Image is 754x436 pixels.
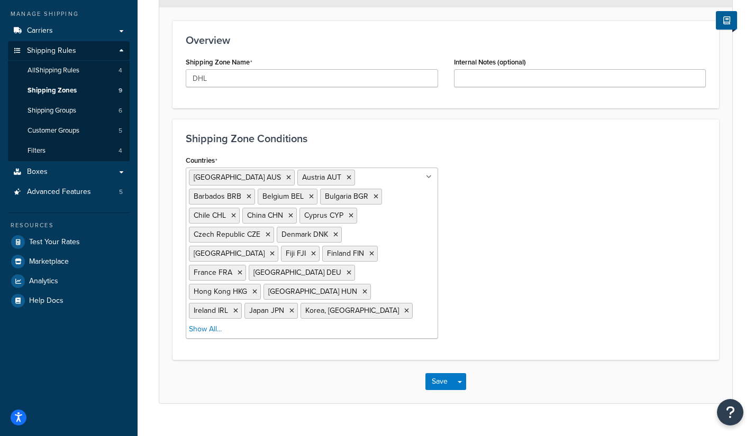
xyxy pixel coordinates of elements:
[716,11,737,30] button: Show Help Docs
[717,399,743,425] button: Open Resource Center
[27,188,91,197] span: Advanced Features
[262,191,304,202] span: Belgium BEL
[253,267,341,278] span: [GEOGRAPHIC_DATA] DEU
[8,121,130,141] a: Customer Groups5
[8,291,130,310] a: Help Docs
[8,162,130,182] a: Boxes
[119,106,122,115] span: 6
[8,21,130,41] a: Carriers
[8,81,130,100] a: Shipping Zones9
[249,305,284,316] span: Japan JPN
[8,121,130,141] li: Customer Groups
[8,233,130,252] a: Test Your Rates
[305,305,399,316] span: Korea, [GEOGRAPHIC_DATA]
[8,182,130,202] li: Advanced Features
[119,188,123,197] span: 5
[27,26,53,35] span: Carriers
[194,248,265,259] span: [GEOGRAPHIC_DATA]
[27,168,48,177] span: Boxes
[119,146,122,155] span: 4
[8,141,130,161] a: Filters4
[454,58,526,66] label: Internal Notes (optional)
[186,34,706,46] h3: Overview
[302,172,341,183] span: Austria AUT
[247,210,283,221] span: China CHN
[29,277,58,286] span: Analytics
[119,86,122,95] span: 9
[327,248,364,259] span: Finland FIN
[304,210,343,221] span: Cyprus CYP
[28,106,76,115] span: Shipping Groups
[8,182,130,202] a: Advanced Features5
[8,252,130,271] a: Marketplace
[194,286,247,297] span: Hong Kong HKG
[194,191,241,202] span: Barbados BRB
[8,61,130,80] a: AllShipping Rules4
[8,10,130,18] div: Manage Shipping
[28,66,79,75] span: All Shipping Rules
[8,221,130,230] div: Resources
[29,296,63,305] span: Help Docs
[8,81,130,100] li: Shipping Zones
[8,272,130,291] a: Analytics
[28,126,79,135] span: Customer Groups
[28,146,46,155] span: Filters
[8,41,130,61] a: Shipping Rules
[268,286,357,297] span: [GEOGRAPHIC_DATA] HUN
[8,141,130,161] li: Filters
[8,41,130,162] li: Shipping Rules
[194,305,228,316] span: Ireland IRL
[29,238,80,247] span: Test Your Rates
[186,133,706,144] h3: Shipping Zone Conditions
[194,210,226,221] span: Chile CHL
[286,248,306,259] span: Fiji FJI
[8,101,130,120] li: Shipping Groups
[194,267,232,278] span: France FRA
[28,86,77,95] span: Shipping Zones
[27,47,76,55] span: Shipping Rules
[186,156,217,165] label: Countries
[29,257,69,266] span: Marketplace
[194,229,260,240] span: Czech Republic CZE
[425,373,454,390] button: Save
[186,58,252,67] label: Shipping Zone Name
[325,191,368,202] span: Bulgaria BGR
[194,172,281,183] span: [GEOGRAPHIC_DATA] AUS
[8,101,130,120] a: Shipping Groups6
[189,324,222,335] a: Show All...
[281,229,328,240] span: Denmark DNK
[119,126,122,135] span: 5
[119,66,122,75] span: 4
